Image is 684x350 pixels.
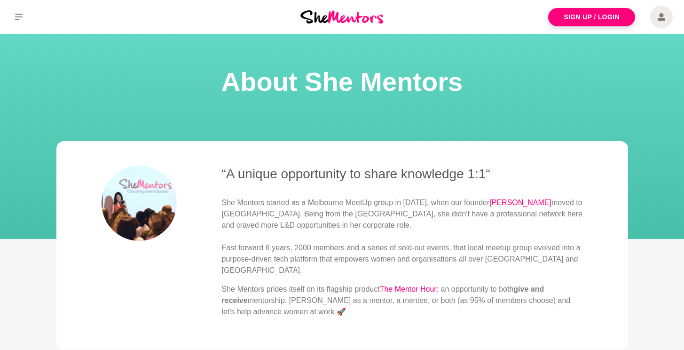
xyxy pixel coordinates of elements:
h1: About She Mentors [11,64,673,100]
h3: “A unique opportunity to share knowledge 1:1“ [222,166,583,182]
a: [PERSON_NAME] [489,199,551,207]
img: She Mentors Logo [300,10,383,23]
p: She Mentors prides itself on its flagship product : an opportunity to both mentorship. [PERSON_NA... [222,284,583,318]
a: Sign Up / Login [548,8,635,26]
a: The Mentor Hour [380,285,437,293]
p: She Mentors started as a Melbourne MeetUp group in [DATE], when our founder moved to [GEOGRAPHIC_... [222,197,583,276]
